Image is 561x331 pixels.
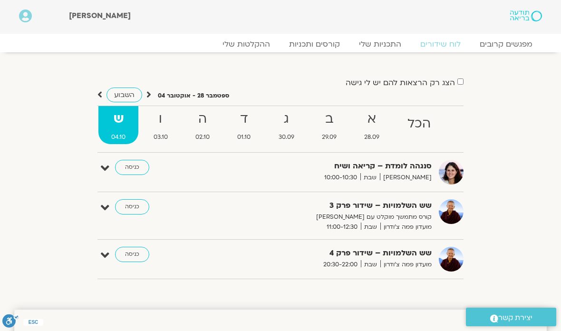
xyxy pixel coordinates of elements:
[183,106,222,144] a: ה02.10
[227,199,432,212] strong: שש השלמויות – שידור פרק 3
[346,78,455,87] label: הצג רק הרצאות להם יש לי גישה
[98,132,138,142] span: 04.10
[115,160,149,175] a: כניסה
[227,247,432,260] strong: שש השלמויות – שידור פרק 4
[351,106,392,144] a: א28.09
[158,91,229,101] p: ספטמבר 28 - אוקטובר 04
[140,108,180,130] strong: ו
[360,173,380,183] span: שבת
[466,308,556,326] a: יצירת קשר
[98,108,138,130] strong: ש
[395,113,444,135] strong: הכל
[114,90,135,99] span: השבוע
[351,132,392,142] span: 28.09
[361,222,380,232] span: שבת
[320,260,361,270] span: 20:30-22:00
[266,106,307,144] a: ג30.09
[380,260,432,270] span: מועדון פמה צ'ודרון
[309,106,349,144] a: ב29.09
[140,132,180,142] span: 03.10
[19,39,542,49] nav: Menu
[321,173,360,183] span: 10:00-10:30
[69,10,131,21] span: [PERSON_NAME]
[323,222,361,232] span: 11:00-12:30
[470,39,542,49] a: מפגשים קרובים
[498,312,532,324] span: יצירת קשר
[183,108,222,130] strong: ה
[224,106,263,144] a: ד01.10
[266,108,307,130] strong: ג
[309,132,349,142] span: 29.09
[227,160,432,173] strong: סנגהה לומדת – קריאה ושיח
[224,108,263,130] strong: ד
[361,260,380,270] span: שבת
[183,132,222,142] span: 02.10
[411,39,470,49] a: לוח שידורים
[140,106,180,144] a: ו03.10
[213,39,280,49] a: ההקלטות שלי
[227,212,432,222] p: קורס מתמשך מוקלט עם [PERSON_NAME]
[266,132,307,142] span: 30.09
[115,247,149,262] a: כניסה
[351,108,392,130] strong: א
[395,106,444,144] a: הכל
[380,173,432,183] span: [PERSON_NAME]
[280,39,349,49] a: קורסים ותכניות
[309,108,349,130] strong: ב
[115,199,149,214] a: כניסה
[98,106,138,144] a: ש04.10
[224,132,263,142] span: 01.10
[380,222,432,232] span: מועדון פמה צ'ודרון
[106,88,142,102] a: השבוע
[349,39,411,49] a: התכניות שלי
